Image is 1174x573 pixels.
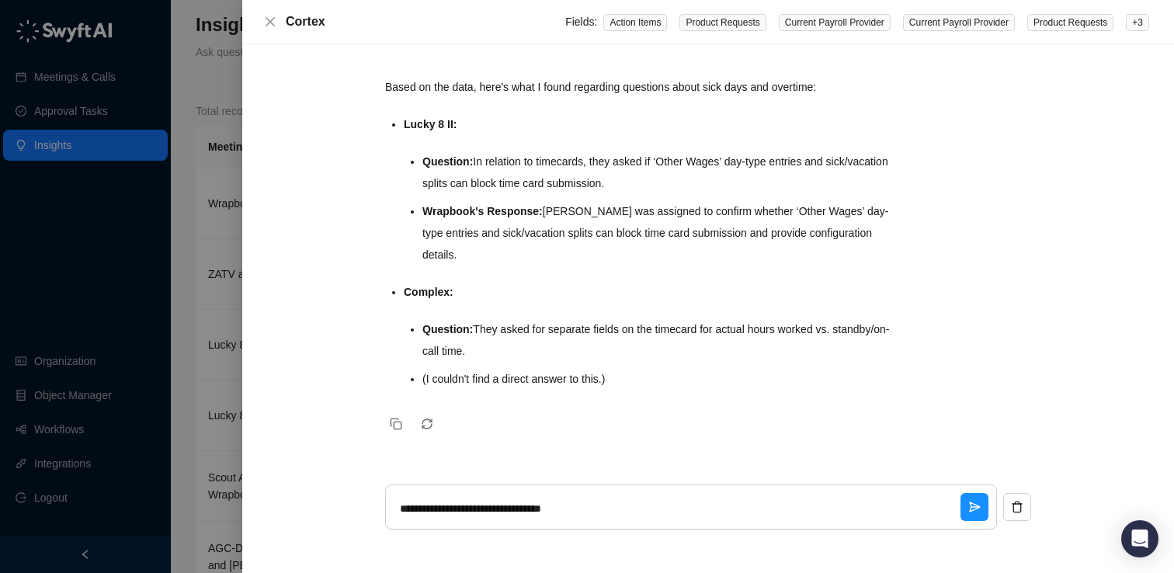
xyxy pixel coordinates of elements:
[603,14,667,31] span: Action Items
[385,76,902,98] p: Based on the data, here's what I found regarding questions about sick days and overtime:
[779,14,891,31] span: Current Payroll Provider
[1126,14,1149,31] span: + 3
[422,368,902,390] li: (I couldn't find a direct answer to this.)
[422,205,543,217] strong: Wrapbook's Response:
[903,14,1015,31] span: Current Payroll Provider
[1027,14,1113,31] span: Product Requests
[404,118,457,130] strong: Lucky 8 II:
[1121,520,1158,557] div: Open Intercom Messenger
[679,14,766,31] span: Product Requests
[261,12,280,31] button: Close
[422,323,473,335] strong: Question:
[404,286,453,298] strong: Complex:
[565,16,597,28] span: Fields:
[422,151,902,194] li: In relation to timecards, they asked if ‘Other Wages’ day-type entries and sick/vacation splits c...
[422,155,473,168] strong: Question:
[422,318,902,362] li: They asked for separate fields on the timecard for actual hours worked vs. standby/on-call time.
[422,200,902,266] li: [PERSON_NAME] was assigned to confirm whether ‘Other Wages’ day-type entries and sick/vacation sp...
[264,16,276,28] span: close
[286,12,565,31] div: Cortex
